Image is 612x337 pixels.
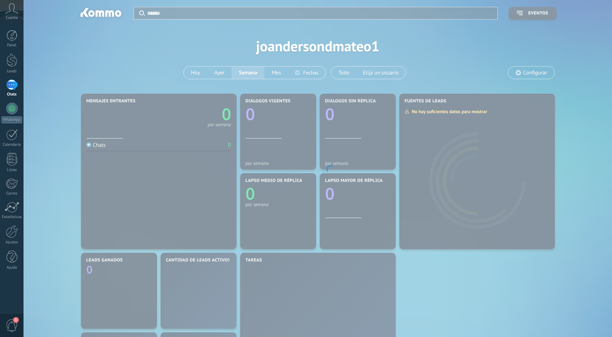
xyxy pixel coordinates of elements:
div: Ajustes [1,240,22,245]
div: Leads [1,69,22,74]
div: Chats [1,92,22,97]
div: Calendario [1,142,22,147]
div: Ayuda [1,265,22,270]
div: WhatsApp [1,116,22,123]
div: Correo [1,191,22,196]
div: Listas [1,168,22,172]
span: Cuenta [6,16,18,20]
div: Estadísticas [1,215,22,219]
div: Panel [1,43,22,48]
span: 3 [13,317,19,323]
